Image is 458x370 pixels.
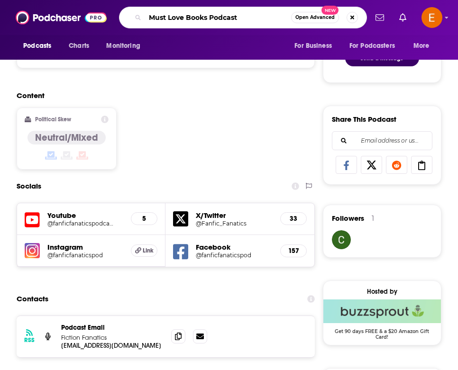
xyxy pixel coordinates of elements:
[35,132,98,144] h4: Neutral/Mixed
[61,324,164,332] p: Podcast Email
[23,39,51,53] span: Podcasts
[24,336,35,344] h3: RSS
[395,9,410,26] a: Show notifications dropdown
[196,220,264,227] h5: @Fanfic_Fanatics
[47,220,123,227] a: @fanficfanaticspodcast6572
[323,288,441,296] div: Hosted by
[332,115,396,124] h3: Share This Podcast
[61,342,164,350] p: [EMAIL_ADDRESS][DOMAIN_NAME]
[386,156,407,174] a: Share on Reddit
[291,12,339,23] button: Open AdvancedNew
[288,37,344,55] button: open menu
[288,215,299,223] h5: 33
[332,230,351,249] img: thegirl1982
[35,116,71,123] h2: Political Skew
[17,37,64,55] button: open menu
[106,39,140,53] span: Monitoring
[294,39,332,53] span: For Business
[119,7,367,28] div: Search podcasts, credits, & more...
[17,177,41,195] h2: Socials
[17,91,307,100] h2: Content
[323,299,441,323] img: Buzzsprout Deal: Get 90 days FREE & a $20 Amazon Gift Card!
[69,39,89,53] span: Charts
[332,131,432,150] div: Search followers
[321,6,339,15] span: New
[25,243,40,258] img: iconImage
[17,290,48,308] h2: Contacts
[323,299,441,339] a: Buzzsprout Deal: Get 90 days FREE & a $20 Amazon Gift Card!
[411,156,432,174] a: Copy Link
[372,9,388,26] a: Show notifications dropdown
[349,39,395,53] span: For Podcasters
[131,244,157,257] a: Link
[63,37,95,55] a: Charts
[361,156,382,174] a: Share on X/Twitter
[323,323,441,340] span: Get 90 days FREE & a $20 Amazon Gift Card!
[145,10,291,25] input: Search podcasts, credits, & more...
[47,243,123,252] h5: Instagram
[196,220,272,227] a: @Fanfic_Fanatics
[336,156,357,174] a: Share on Facebook
[196,252,264,259] h5: @fanficfanaticspod
[196,243,272,252] h5: Facebook
[139,215,149,223] h5: 5
[47,252,123,259] a: @fanficfanaticspod
[196,252,272,259] a: @fanficfanaticspod
[47,211,123,220] h5: Youtube
[407,37,441,55] button: open menu
[295,15,335,20] span: Open Advanced
[143,247,154,254] span: Link
[196,211,272,220] h5: X/Twitter
[61,334,164,342] p: Fiction Fanatics
[421,7,442,28] img: User Profile
[340,132,424,150] input: Email address or username...
[288,247,299,255] h5: 157
[16,9,107,27] img: Podchaser - Follow, Share and Rate Podcasts
[47,252,116,259] h5: @fanficfanaticspod
[100,37,152,55] button: open menu
[421,7,442,28] span: Logged in as emilymorris
[413,39,430,53] span: More
[372,214,374,223] div: 1
[332,214,364,223] span: Followers
[343,37,409,55] button: open menu
[421,7,442,28] button: Show profile menu
[47,220,116,227] h5: @fanficfanaticspodcast6572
